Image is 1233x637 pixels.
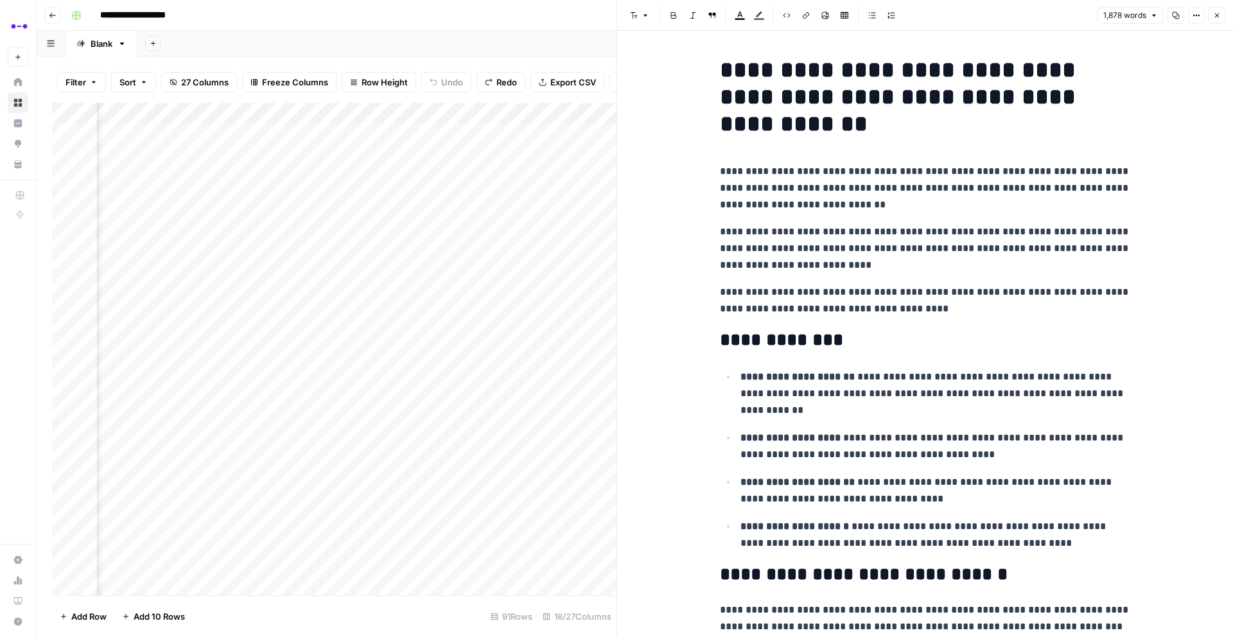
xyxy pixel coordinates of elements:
[242,72,337,92] button: Freeze Columns
[111,72,156,92] button: Sort
[8,550,28,570] a: Settings
[134,610,185,623] span: Add 10 Rows
[8,570,28,591] a: Usage
[114,606,193,627] button: Add 10 Rows
[8,72,28,92] a: Home
[52,606,114,627] button: Add Row
[8,154,28,175] a: Your Data
[477,72,525,92] button: Redo
[1103,10,1146,21] span: 1,878 words
[91,37,112,50] div: Blank
[57,72,106,92] button: Filter
[550,76,596,89] span: Export CSV
[66,31,137,57] a: Blank
[8,92,28,113] a: Browse
[1097,7,1164,24] button: 1,878 words
[71,610,107,623] span: Add Row
[181,76,229,89] span: 27 Columns
[441,76,463,89] span: Undo
[362,76,408,89] span: Row Height
[161,72,237,92] button: 27 Columns
[421,72,471,92] button: Undo
[262,76,328,89] span: Freeze Columns
[8,134,28,154] a: Opportunities
[8,611,28,632] button: Help + Support
[66,76,86,89] span: Filter
[538,606,616,627] div: 18/27 Columns
[8,10,28,42] button: Workspace: Abacum
[8,15,31,38] img: Abacum Logo
[530,72,604,92] button: Export CSV
[8,591,28,611] a: Learning Hub
[119,76,136,89] span: Sort
[485,606,538,627] div: 91 Rows
[496,76,517,89] span: Redo
[8,113,28,134] a: Insights
[342,72,416,92] button: Row Height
